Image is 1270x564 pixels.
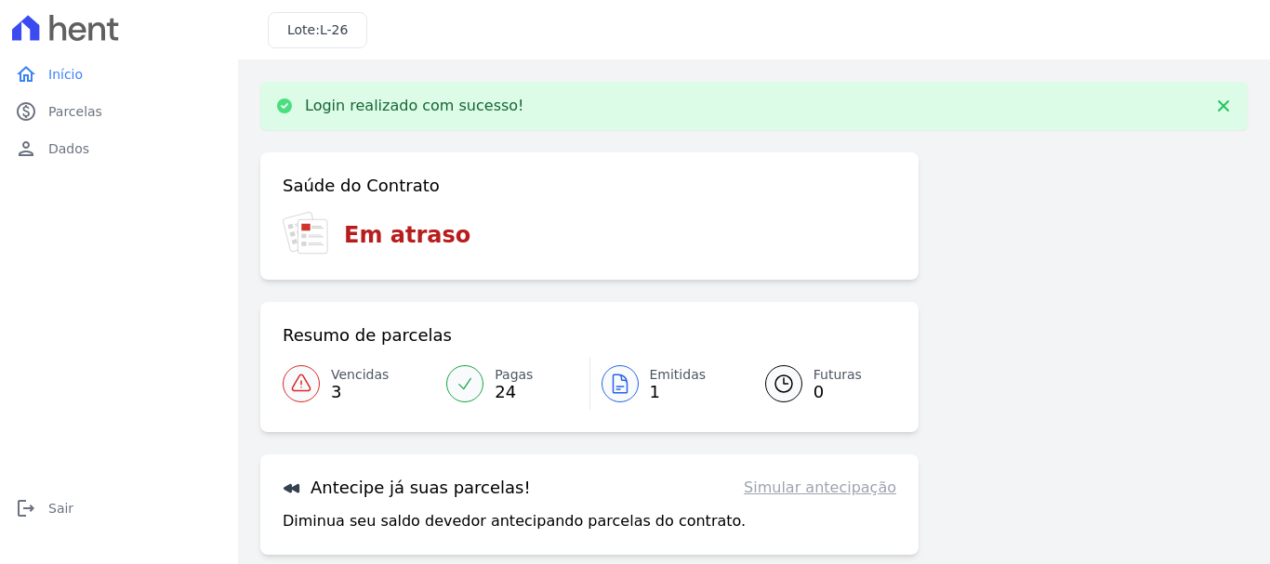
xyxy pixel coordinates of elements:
a: personDados [7,130,231,167]
span: Parcelas [48,102,102,121]
i: home [15,63,37,85]
span: Início [48,65,83,84]
a: paidParcelas [7,93,231,130]
h3: Em atraso [344,218,470,252]
a: Pagas 24 [435,358,589,410]
i: person [15,138,37,160]
h3: Lote: [287,20,348,40]
a: Vencidas 3 [283,358,435,410]
span: Vencidas [331,365,389,385]
span: Sair [48,499,73,518]
span: 0 [814,385,862,400]
span: Futuras [814,365,862,385]
i: logout [15,497,37,519]
span: 3 [331,385,389,400]
h3: Saúde do Contrato [283,175,440,197]
span: L-26 [320,22,348,37]
span: Dados [48,139,89,158]
a: Simular antecipação [744,477,896,499]
span: 1 [650,385,707,400]
p: Login realizado com sucesso! [305,97,524,115]
span: Emitidas [650,365,707,385]
h3: Resumo de parcelas [283,324,452,347]
a: homeInício [7,56,231,93]
h3: Antecipe já suas parcelas! [283,477,531,499]
span: Pagas [495,365,533,385]
p: Diminua seu saldo devedor antecipando parcelas do contrato. [283,510,746,532]
a: Futuras 0 [743,358,896,410]
i: paid [15,100,37,123]
a: Emitidas 1 [590,358,743,410]
a: logoutSair [7,490,231,527]
span: 24 [495,385,533,400]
